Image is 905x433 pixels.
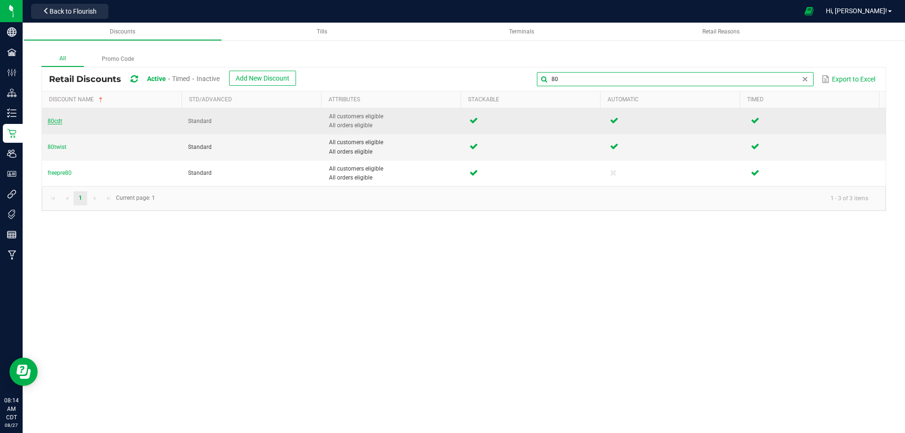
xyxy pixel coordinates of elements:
[74,191,87,205] a: Page 1
[7,189,16,199] inline-svg: Integrations
[7,88,16,98] inline-svg: Distribution
[188,170,212,176] span: Standard
[7,230,16,239] inline-svg: Reports
[197,75,220,82] span: Inactive
[189,96,317,104] a: Std/AdvancedSortable
[329,121,458,130] span: All orders eligible
[7,210,16,219] inline-svg: Tags
[329,173,458,182] span: All orders eligible
[329,147,458,156] span: All orders eligible
[7,48,16,57] inline-svg: Facilities
[147,75,166,82] span: Active
[172,75,190,82] span: Timed
[9,358,38,386] iframe: Resource center
[49,71,303,88] div: Retail Discounts
[48,118,62,124] span: 80cdt
[188,144,212,150] span: Standard
[468,96,596,104] a: StackableSortable
[4,422,18,429] p: 08/27
[229,71,296,86] button: Add New Discount
[236,74,289,82] span: Add New Discount
[110,28,135,35] span: Discounts
[42,186,886,210] kendo-pager: Current page: 1
[801,75,809,83] span: clear
[537,72,813,86] input: Search by Discount Name
[48,144,66,150] span: 80twist
[826,7,887,15] span: Hi, [PERSON_NAME]!
[702,28,740,35] span: Retail Reasons
[509,28,534,35] span: Terminals
[31,4,108,19] button: Back to Flourish
[747,96,875,104] a: TimedSortable
[329,96,457,104] a: AttributesSortable
[329,112,458,121] span: All customers eligible
[7,250,16,260] inline-svg: Manufacturing
[41,51,84,67] label: All
[7,27,16,37] inline-svg: Company
[161,190,876,206] kendo-pager-info: 1 - 3 of 3 items
[317,28,327,35] span: Tills
[7,108,16,118] inline-svg: Inventory
[49,8,97,15] span: Back to Flourish
[7,68,16,77] inline-svg: Configuration
[84,52,152,66] label: Promo Code
[798,2,820,20] span: Open Ecommerce Menu
[608,96,736,104] a: AutomaticSortable
[97,96,105,104] span: Sortable
[819,71,878,87] button: Export to Excel
[4,396,18,422] p: 08:14 AM CDT
[329,138,458,147] span: All customers eligible
[49,96,178,104] a: Discount NameSortable
[329,164,458,173] span: All customers eligible
[7,129,16,138] inline-svg: Retail
[7,169,16,179] inline-svg: User Roles
[7,149,16,158] inline-svg: Users
[48,170,72,176] span: freepre80
[188,118,212,124] span: Standard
